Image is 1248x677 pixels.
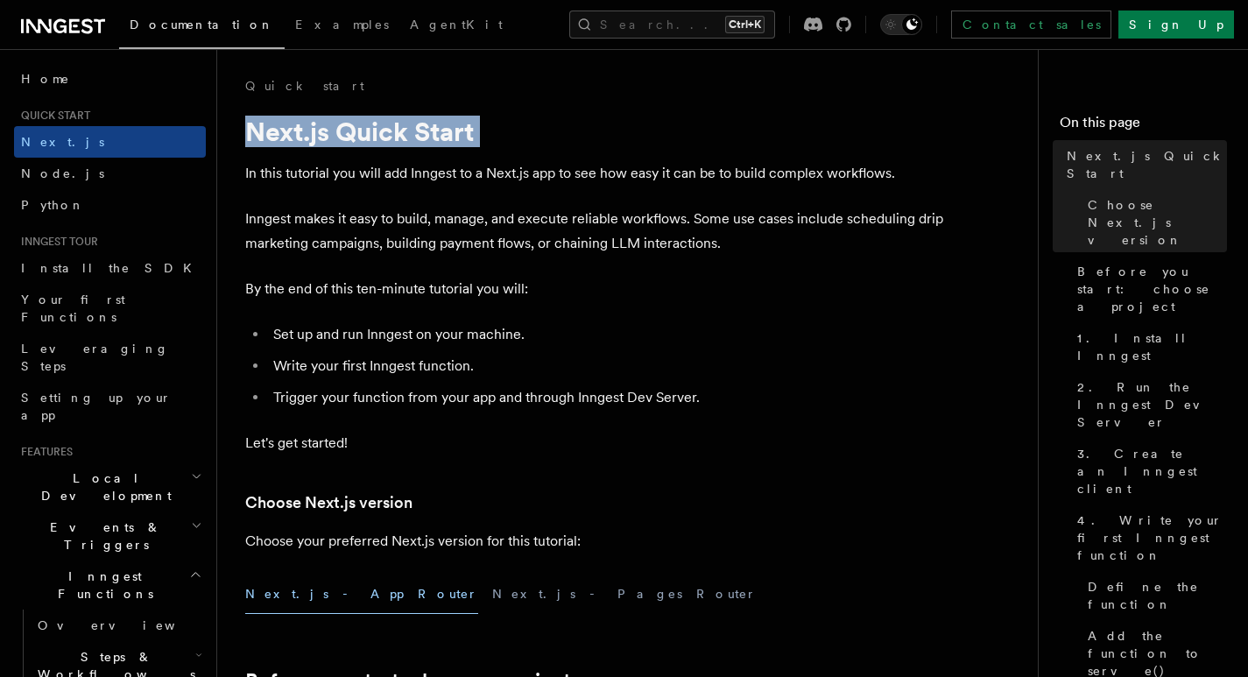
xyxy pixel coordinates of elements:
a: Contact sales [951,11,1111,39]
a: 2. Run the Inngest Dev Server [1070,371,1227,438]
a: Next.js Quick Start [1060,140,1227,189]
div: Domain Overview [67,112,157,123]
div: Domain: [DOMAIN_NAME] [46,46,193,60]
span: Install the SDK [21,261,202,275]
a: Leveraging Steps [14,333,206,382]
button: Events & Triggers [14,511,206,561]
span: Setting up your app [21,391,172,422]
button: Inngest Functions [14,561,206,610]
span: Define the function [1088,578,1227,613]
a: Documentation [119,5,285,49]
a: Setting up your app [14,382,206,431]
img: tab_keywords_by_traffic_grey.svg [174,110,188,124]
li: Trigger your function from your app and through Inngest Dev Server. [268,385,946,410]
p: By the end of this ten-minute tutorial you will: [245,277,946,301]
a: Node.js [14,158,206,189]
h4: On this page [1060,112,1227,140]
a: Python [14,189,206,221]
button: Local Development [14,462,206,511]
span: Next.js Quick Start [1067,147,1227,182]
img: website_grey.svg [28,46,42,60]
a: Choose Next.js version [1081,189,1227,256]
button: Toggle dark mode [880,14,922,35]
a: Overview [31,610,206,641]
p: Choose your preferred Next.js version for this tutorial: [245,529,946,554]
button: Next.js - Pages Router [492,575,757,614]
span: Choose Next.js version [1088,196,1227,249]
span: Quick start [14,109,90,123]
span: Local Development [14,469,191,504]
span: Home [21,70,70,88]
div: v 4.0.25 [49,28,86,42]
span: Overview [38,618,218,632]
kbd: Ctrl+K [725,16,765,33]
span: Before you start: choose a project [1077,263,1227,315]
button: Next.js - App Router [245,575,478,614]
a: AgentKit [399,5,513,47]
span: Examples [295,18,389,32]
span: Python [21,198,85,212]
div: Keywords by Traffic [194,112,295,123]
span: Node.js [21,166,104,180]
li: Set up and run Inngest on your machine. [268,322,946,347]
span: Documentation [130,18,274,32]
p: Inngest makes it easy to build, manage, and execute reliable workflows. Some use cases include sc... [245,207,946,256]
span: 4. Write your first Inngest function [1077,511,1227,564]
span: AgentKit [410,18,503,32]
a: Examples [285,5,399,47]
span: 2. Run the Inngest Dev Server [1077,378,1227,431]
a: 4. Write your first Inngest function [1070,504,1227,571]
a: 1. Install Inngest [1070,322,1227,371]
span: Inngest Functions [14,568,189,603]
a: Choose Next.js version [245,490,412,515]
li: Write your first Inngest function. [268,354,946,378]
a: Install the SDK [14,252,206,284]
span: Next.js [21,135,104,149]
span: 1. Install Inngest [1077,329,1227,364]
span: 3. Create an Inngest client [1077,445,1227,497]
p: In this tutorial you will add Inngest to a Next.js app to see how easy it can be to build complex... [245,161,946,186]
span: Leveraging Steps [21,342,169,373]
a: Before you start: choose a project [1070,256,1227,322]
a: Next.js [14,126,206,158]
img: tab_domain_overview_orange.svg [47,110,61,124]
span: Features [14,445,73,459]
h1: Next.js Quick Start [245,116,946,147]
a: Quick start [245,77,364,95]
a: Home [14,63,206,95]
button: Search...Ctrl+K [569,11,775,39]
span: Inngest tour [14,235,98,249]
span: Your first Functions [21,293,125,324]
a: 3. Create an Inngest client [1070,438,1227,504]
a: Sign Up [1118,11,1234,39]
p: Let's get started! [245,431,946,455]
img: logo_orange.svg [28,28,42,42]
a: Your first Functions [14,284,206,333]
span: Events & Triggers [14,518,191,554]
a: Define the function [1081,571,1227,620]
